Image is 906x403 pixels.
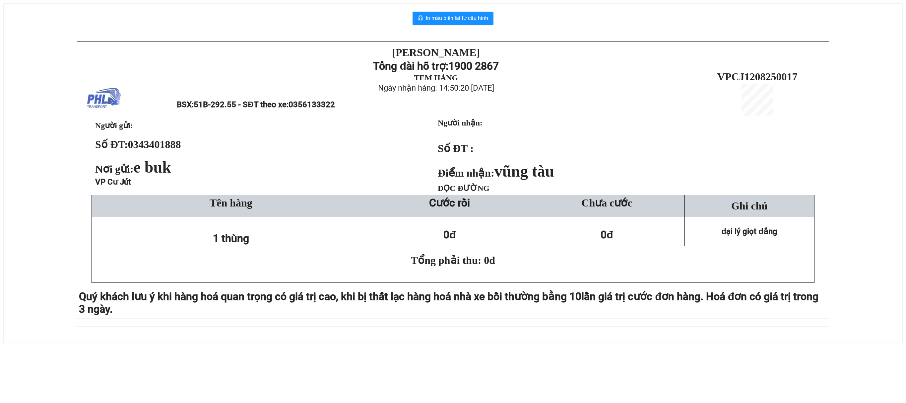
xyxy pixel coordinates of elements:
[210,197,252,209] span: Tên hàng
[95,163,174,175] span: Nơi gửi:
[95,177,131,187] span: VP Cư Jút
[128,138,181,150] span: 0343401888
[373,60,448,72] strong: Tổng đài hỗ trợ:
[601,228,613,241] span: 0đ
[494,162,554,180] span: vũng tàu
[443,228,456,241] span: 0đ
[392,46,480,58] strong: [PERSON_NAME]
[426,14,488,22] span: In mẫu biên lai tự cấu hình
[438,184,489,193] span: DỌC ĐƯỜNG
[95,138,181,150] strong: Số ĐT:
[438,142,474,154] strong: Số ĐT :
[438,119,483,127] strong: Người nhận:
[438,167,554,179] strong: Điểm nhận:
[87,82,121,116] img: logo
[134,158,171,176] span: e buk
[79,290,818,315] span: lần giá trị cước đơn hàng. Hoá đơn có giá trị trong 3 ngày.
[731,200,767,212] span: Ghi chú
[581,197,632,209] span: Chưa cước
[414,73,458,82] strong: TEM HÀNG
[79,290,581,303] span: Quý khách lưu ý khi hàng hoá quan trọng có giá trị cao, khi bị thất lạc hàng hoá nhà xe bồi thườn...
[429,197,470,209] strong: Cước rồi
[418,15,423,22] span: printer
[177,100,335,109] span: BSX:
[448,60,499,72] strong: 1900 2867
[413,12,493,25] button: printerIn mẫu biên lai tự cấu hình
[95,121,133,130] span: Người gửi:
[213,232,249,245] span: 1 thùng
[717,71,798,83] span: VPCJ1208250017
[194,100,335,109] span: 51B-292.55 - SĐT theo xe:
[378,83,494,93] span: Ngày nhận hàng: 14:50:20 [DATE]
[289,100,335,109] span: 0356133322
[721,227,777,236] span: đại lý giọt đắng
[411,254,495,266] span: Tổng phải thu: 0đ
